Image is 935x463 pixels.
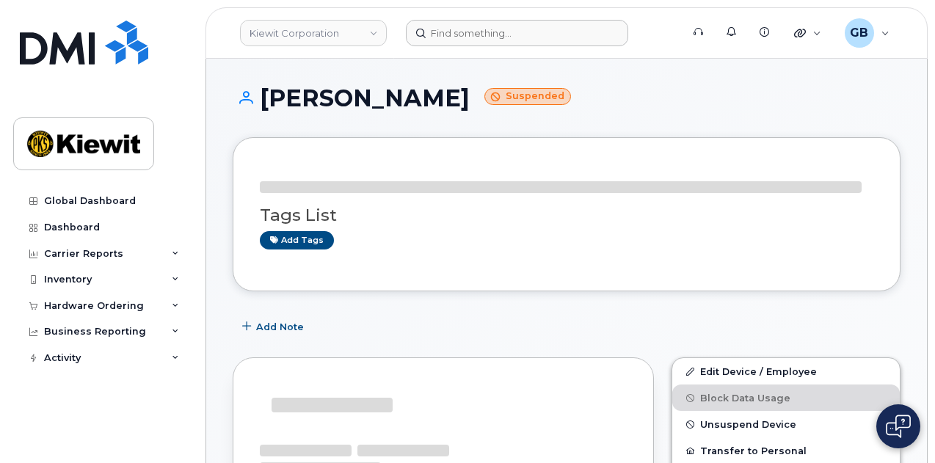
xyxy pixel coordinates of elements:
[672,358,900,384] a: Edit Device / Employee
[484,88,571,105] small: Suspended
[260,231,334,249] a: Add tags
[886,415,911,438] img: Open chat
[233,313,316,340] button: Add Note
[260,206,873,225] h3: Tags List
[700,419,796,430] span: Unsuspend Device
[256,320,304,334] span: Add Note
[672,384,900,411] button: Block Data Usage
[672,411,900,437] button: Unsuspend Device
[233,85,901,111] h1: [PERSON_NAME]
